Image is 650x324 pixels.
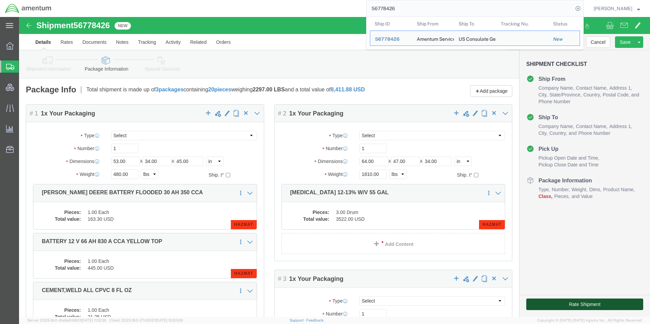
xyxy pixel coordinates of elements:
span: Server: 2025.18.0-d1e9a510831 [27,318,106,322]
button: [PERSON_NAME] [593,4,640,13]
img: logo [5,3,52,14]
span: [DATE] 10:20:09 [155,318,183,322]
a: Feedback [306,318,324,322]
th: Status [548,17,580,31]
th: Ship To [454,17,496,31]
span: [DATE] 11:12:30 [81,318,106,322]
span: Copyright © [DATE]-[DATE] Agistix Inc., All Rights Reserved [537,318,642,323]
a: Support [290,318,307,322]
span: Jason Martin [594,5,632,12]
div: US Consulate General [459,31,491,46]
th: Tracking Nu. [496,17,549,31]
span: 56778426 [375,36,399,42]
div: 56778426 [375,36,407,43]
th: Ship From [412,17,454,31]
div: New [553,36,575,43]
input: Search for shipment number, reference number [366,0,573,17]
div: Amentum Services, Inc. [417,31,449,46]
iframe: FS Legacy Container [19,17,650,317]
table: Search Results [370,17,583,49]
th: Ship ID [370,17,412,31]
span: Client: 2025.18.0-27d3021 [109,318,183,322]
